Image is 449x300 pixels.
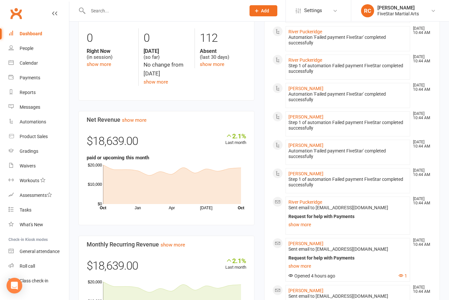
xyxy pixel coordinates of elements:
[288,114,323,119] a: [PERSON_NAME]
[9,100,69,115] a: Messages
[200,48,246,60] div: (last 30 days)
[410,285,431,294] time: [DATE] 10:44 AM
[288,171,323,176] a: [PERSON_NAME]
[288,199,322,205] a: River Puckeridge
[288,35,407,46] div: Automation 'Failed payment FiveStar' completed successfully
[410,238,431,247] time: [DATE] 10:44 AM
[87,117,246,123] h3: Net Revenue
[9,259,69,274] a: Roll call
[20,163,36,168] div: Waivers
[410,168,431,177] time: [DATE] 10:44 AM
[9,85,69,100] a: Reports
[288,261,407,271] a: show more
[144,60,190,78] div: No change from [DATE]
[410,83,431,92] time: [DATE] 10:44 AM
[288,288,323,293] a: [PERSON_NAME]
[225,132,246,139] div: 2.1%
[20,222,43,227] div: What's New
[361,4,374,17] div: RC
[9,41,69,56] a: People
[87,48,133,54] strong: Right Now
[9,274,69,288] a: Class kiosk mode
[7,278,22,293] div: Open Intercom Messenger
[225,132,246,146] div: Last month
[87,61,111,67] a: show more
[9,56,69,71] a: Calendar
[87,241,246,248] h3: Monthly Recurring Revenue
[87,257,246,278] div: $18,639.00
[9,188,69,203] a: Assessments
[144,28,190,48] div: 0
[288,57,322,63] a: River Puckeridge
[9,144,69,159] a: Gradings
[87,155,149,161] strong: paid or upcoming this month
[9,71,69,85] a: Payments
[288,63,407,74] div: Step 1 of automation Failed payment FiveStar completed successfully
[200,61,224,67] a: show more
[288,177,407,188] div: Step 1 of automation Failed payment FiveStar completed successfully
[288,148,407,159] div: Automation 'Failed payment FiveStar' completed successfully
[20,104,40,110] div: Messages
[288,120,407,131] div: Step 1 of automation Failed payment FiveStar completed successfully
[144,48,190,60] div: (so far)
[200,48,246,54] strong: Absent
[288,273,335,278] span: Opened 4 hours ago
[9,129,69,144] a: Product Sales
[144,79,168,85] a: show more
[87,48,133,60] div: (in session)
[87,28,133,48] div: 0
[288,29,322,34] a: River Puckeridge
[20,149,38,154] div: Gradings
[20,263,35,269] div: Roll call
[288,214,407,219] div: Request for help with Payments
[20,75,40,80] div: Payments
[288,143,323,148] a: [PERSON_NAME]
[20,249,60,254] div: General attendance
[144,48,190,54] strong: [DATE]
[410,112,431,120] time: [DATE] 10:44 AM
[8,5,24,22] a: Clubworx
[261,8,269,13] span: Add
[410,197,431,205] time: [DATE] 10:44 AM
[20,178,39,183] div: Workouts
[288,220,407,229] a: show more
[9,173,69,188] a: Workouts
[288,205,388,210] span: Sent email to [EMAIL_ADDRESS][DOMAIN_NAME]
[161,242,185,248] a: show more
[9,217,69,232] a: What's New
[20,134,48,139] div: Product Sales
[20,90,36,95] div: Reports
[250,5,277,16] button: Add
[200,28,246,48] div: 112
[288,91,407,103] div: Automation 'Failed payment FiveStar' completed successfully
[86,6,241,15] input: Search...
[288,293,388,299] span: Sent email to [EMAIL_ADDRESS][DOMAIN_NAME]
[377,5,419,11] div: [PERSON_NAME]
[410,55,431,63] time: [DATE] 10:44 AM
[288,241,323,246] a: [PERSON_NAME]
[9,244,69,259] a: General attendance kiosk mode
[20,207,31,213] div: Tasks
[288,246,388,252] span: Sent email to [EMAIL_ADDRESS][DOMAIN_NAME]
[20,46,33,51] div: People
[304,3,322,18] span: Settings
[225,257,246,264] div: 2.1%
[9,159,69,173] a: Waivers
[87,132,246,154] div: $18,639.00
[20,119,46,124] div: Automations
[288,255,407,261] div: Request for help with Payments
[9,203,69,217] a: Tasks
[288,86,323,91] a: [PERSON_NAME]
[410,26,431,35] time: [DATE] 10:44 AM
[122,117,147,123] a: show more
[20,60,38,66] div: Calendar
[377,11,419,17] div: FiveStar Martial Arts
[20,31,42,36] div: Dashboard
[410,140,431,149] time: [DATE] 10:44 AM
[9,26,69,41] a: Dashboard
[225,257,246,271] div: Last month
[9,115,69,129] a: Automations
[20,193,52,198] div: Assessments
[20,278,48,283] div: Class check-in
[399,273,407,279] button: 1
